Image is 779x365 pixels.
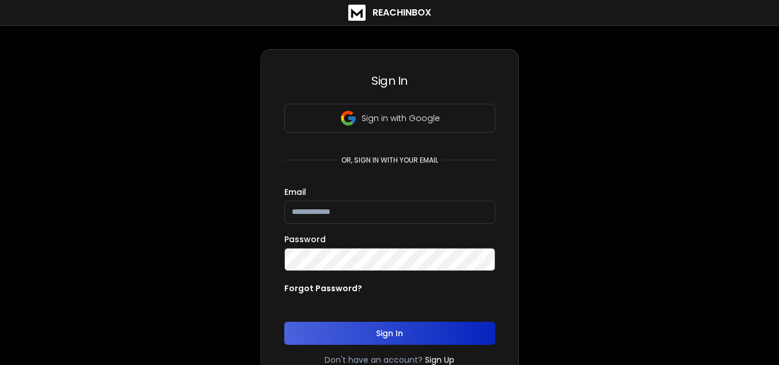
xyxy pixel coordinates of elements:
p: Sign in with Google [362,112,440,124]
button: Sign In [284,322,495,345]
h3: Sign In [284,73,495,89]
p: Forgot Password? [284,283,362,294]
label: Password [284,235,326,243]
img: logo [348,5,366,21]
p: or, sign in with your email [337,156,443,165]
label: Email [284,188,306,196]
h1: ReachInbox [372,6,431,20]
a: ReachInbox [348,5,431,21]
button: Sign in with Google [284,104,495,133]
